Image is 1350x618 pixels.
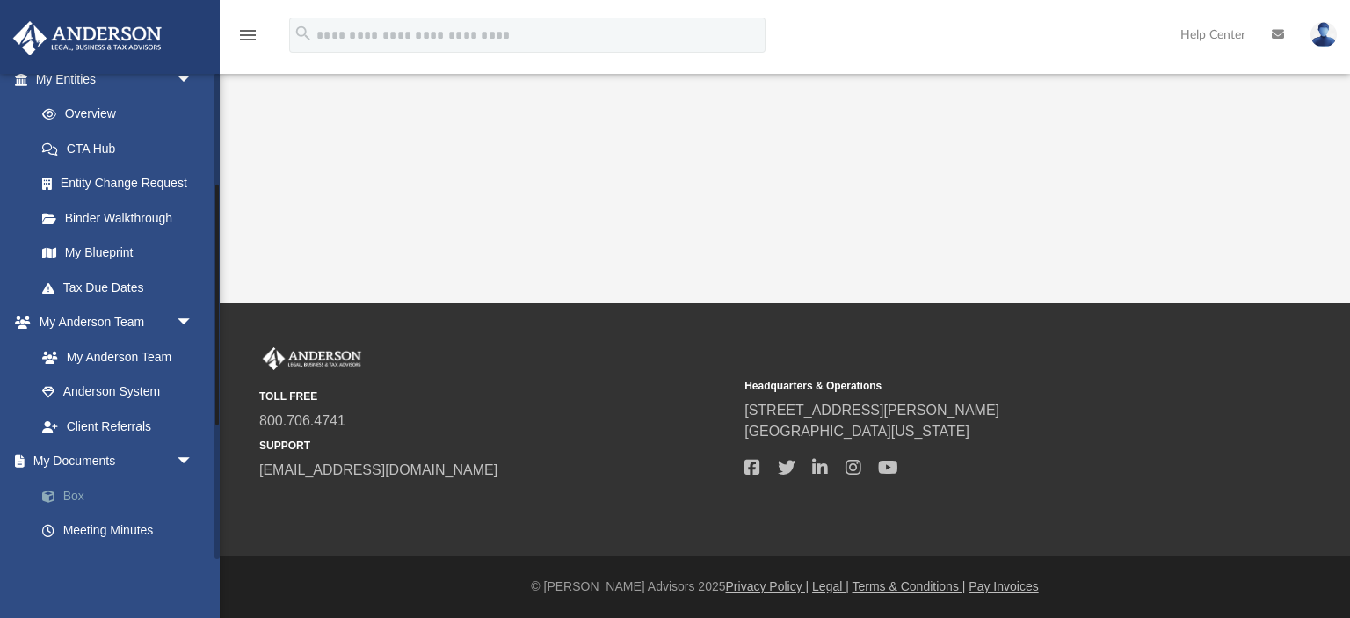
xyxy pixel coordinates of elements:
a: CTA Hub [25,131,220,166]
span: arrow_drop_down [176,444,211,480]
a: My Anderson Teamarrow_drop_down [12,305,211,340]
small: SUPPORT [259,438,732,454]
i: search [294,24,313,43]
a: Entity Change Request [25,166,220,201]
a: Tax Due Dates [25,270,220,305]
a: My Blueprint [25,236,211,271]
a: My Documentsarrow_drop_down [12,444,220,479]
a: Binder Walkthrough [25,200,220,236]
img: Anderson Advisors Platinum Portal [259,347,365,370]
a: Privacy Policy | [726,579,809,593]
span: arrow_drop_down [176,305,211,341]
a: My Entitiesarrow_drop_down [12,62,220,97]
a: [GEOGRAPHIC_DATA][US_STATE] [744,424,969,439]
a: Meeting Minutes [25,513,220,549]
div: © [PERSON_NAME] Advisors 2025 [220,578,1350,596]
span: arrow_drop_down [176,62,211,98]
a: [STREET_ADDRESS][PERSON_NAME] [744,403,999,418]
a: Anderson System [25,374,211,410]
i: menu [237,25,258,46]
a: Legal | [812,579,849,593]
a: Overview [25,97,220,132]
a: 800.706.4741 [259,413,345,428]
a: My Anderson Team [25,339,202,374]
a: Box [25,478,220,513]
img: User Pic [1310,22,1337,47]
a: Terms & Conditions | [853,579,966,593]
a: [EMAIL_ADDRESS][DOMAIN_NAME] [259,462,497,477]
small: Headquarters & Operations [744,378,1217,394]
a: Pay Invoices [969,579,1038,593]
a: Client Referrals [25,409,211,444]
img: Anderson Advisors Platinum Portal [8,21,167,55]
a: menu [237,33,258,46]
a: Forms Library [25,548,211,583]
small: TOLL FREE [259,389,732,404]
